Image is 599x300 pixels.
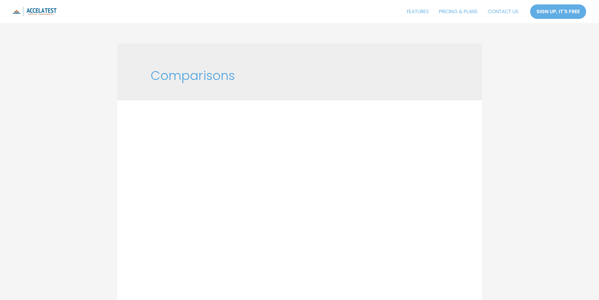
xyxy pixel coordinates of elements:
a: PRICING & PLANS [434,4,483,20]
h1: Comparisons [151,69,448,82]
a: SIGN UP, IT'S FREE [530,4,586,19]
a: FEATURES [402,4,434,20]
img: icon [13,7,57,16]
nav: Site Navigation [402,4,524,20]
a: CONTACT US [483,4,524,20]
